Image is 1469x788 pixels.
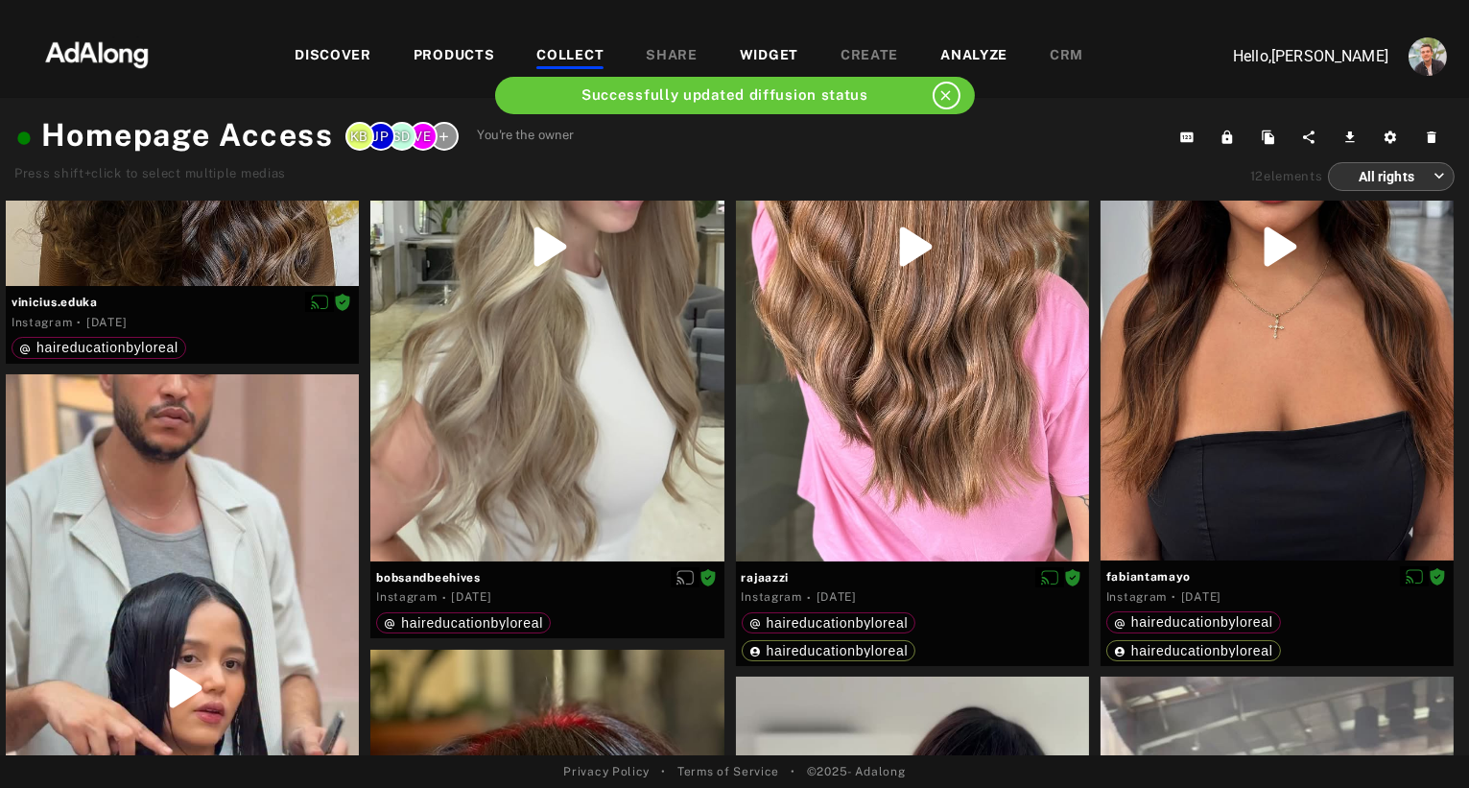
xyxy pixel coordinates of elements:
[1404,33,1452,81] button: Account settings
[77,315,82,330] span: ·
[767,643,909,658] span: haireducationbyloreal
[305,292,334,312] button: Disable diffusion on this media
[533,84,917,107] div: Successfully updated diffusion status
[699,570,717,584] span: Rights agreed
[1333,124,1374,151] button: Download
[1345,151,1445,202] div: All rights
[1414,124,1456,151] button: Delete this collection
[376,588,437,606] div: Instagram
[767,615,909,631] span: haireducationbyloreal
[409,122,438,151] div: Valery.E
[1251,124,1292,151] button: Duplicate collection
[1035,567,1064,587] button: Disable diffusion on this media
[14,112,334,158] h1: Homepage Access
[12,294,353,311] span: vinicius.eduka
[14,164,574,183] div: Press shift+click to select multiple medias
[334,295,351,308] span: Rights agreed
[295,45,371,68] div: DISCOVER
[749,644,909,657] div: haireducationbyloreal
[19,341,178,354] div: haireducationbyloreal
[817,590,857,604] time: 2025-09-25T07:15:00.000Z
[12,314,72,331] div: Instagram
[36,340,178,355] span: haireducationbyloreal
[1131,643,1273,658] span: haireducationbyloreal
[740,45,798,68] div: WIDGET
[478,126,575,145] span: You're the owner
[1250,169,1264,183] span: 12
[1050,45,1083,68] div: CRM
[1250,167,1323,186] div: elements
[1170,124,1211,151] button: Copy collection ID
[791,763,795,780] span: •
[384,616,543,630] div: haireducationbyloreal
[1400,566,1429,586] button: Disable diffusion on this media
[1114,615,1273,629] div: haireducationbyloreal
[414,45,495,68] div: PRODUCTS
[742,569,1083,586] span: rajaazzi
[563,763,650,780] a: Privacy Policy
[807,763,906,780] span: © 2025 - Adalong
[677,763,779,780] a: Terms of Service
[1064,570,1081,584] span: Rights agreed
[1210,124,1251,151] button: Lock from editing
[345,122,374,151] div: Khadija.B
[671,567,699,587] button: Enable diffusion on this media
[451,590,491,604] time: 2025-09-28T17:00:28.000Z
[401,615,543,631] span: haireducationbyloreal
[442,590,447,606] span: ·
[807,590,812,606] span: ·
[1409,37,1447,76] img: ACg8ocLjEk1irI4XXb49MzUGwa4F_C3PpCyg-3CPbiuLEZrYEA=s96-c
[1197,45,1388,68] p: Hello, [PERSON_NAME]
[12,24,181,82] img: 63233d7d88ed69de3c212112c67096b6.png
[749,616,909,630] div: haireducationbyloreal
[1373,124,1414,151] button: Settings
[376,569,718,586] span: bobsandbeehives
[742,588,802,606] div: Instagram
[841,45,898,68] div: CREATE
[1429,569,1446,583] span: Rights agreed
[1131,614,1273,630] span: haireducationbyloreal
[646,45,698,68] div: SHARE
[938,87,955,104] i: close
[1373,696,1469,788] iframe: Chat Widget
[1106,568,1448,585] span: fabiantamayo
[367,122,395,151] div: Jade.P
[1291,124,1333,151] button: Share
[86,316,127,329] time: 2025-09-29T12:06:49.000Z
[1172,589,1176,605] span: ·
[661,763,666,780] span: •
[1181,590,1221,604] time: 2025-09-24T00:51:05.000Z
[1114,644,1273,657] div: haireducationbyloreal
[388,122,416,151] div: Solene.D
[1106,588,1167,606] div: Instagram
[940,45,1007,68] div: ANALYZE
[536,45,604,68] div: COLLECT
